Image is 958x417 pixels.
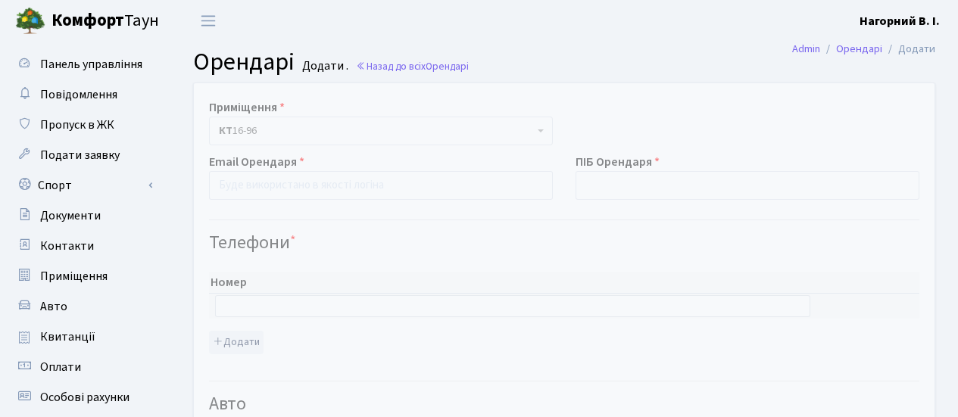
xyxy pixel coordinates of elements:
[792,41,820,57] a: Admin
[40,56,142,73] span: Панель управління
[209,331,264,354] button: Додати
[860,12,940,30] a: Нагорний В. І.
[51,8,159,34] span: Таун
[8,382,159,412] a: Особові рахунки
[882,41,935,58] li: Додати
[576,153,660,171] label: ПІБ Орендаря
[15,6,45,36] img: logo.png
[40,268,108,285] span: Приміщення
[40,389,130,406] span: Особові рахунки
[40,328,95,345] span: Квитанції
[40,298,67,315] span: Авто
[356,59,469,73] a: Назад до всіхОрендарі
[8,79,159,110] a: Повідомлення
[209,171,553,200] input: Буде використано в якості логіна
[860,13,940,30] b: Нагорний В. І.
[189,8,227,33] button: Переключити навігацію
[8,140,159,170] a: Подати заявку
[193,45,295,79] span: Орендарі
[40,117,114,133] span: Пропуск в ЖК
[209,117,553,145] span: <b>КТ</b>&nbsp;&nbsp;&nbsp;&nbsp;16-96
[209,394,919,415] h4: Авто
[8,291,159,322] a: Авто
[8,261,159,291] a: Приміщення
[40,359,81,375] span: Оплати
[209,232,919,254] h4: Телефони
[836,41,882,57] a: Орендарі
[8,352,159,382] a: Оплати
[51,8,124,33] b: Комфорт
[426,59,469,73] span: Орендарі
[209,153,304,171] label: Email Орендаря
[8,170,159,201] a: Спорт
[8,231,159,261] a: Контакти
[8,322,159,352] a: Квитанції
[40,147,120,163] span: Подати заявку
[219,123,534,138] span: <b>КТ</b>&nbsp;&nbsp;&nbsp;&nbsp;16-96
[219,123,232,138] b: КТ
[40,86,117,103] span: Повідомлення
[299,59,348,73] small: Додати .
[769,33,958,65] nav: breadcrumb
[209,98,285,117] label: Приміщення
[8,201,159,231] a: Документи
[8,49,159,79] a: Панель управління
[8,110,159,140] a: Пропуск в ЖК
[40,207,101,224] span: Документи
[209,272,816,294] th: Номер
[40,238,94,254] span: Контакти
